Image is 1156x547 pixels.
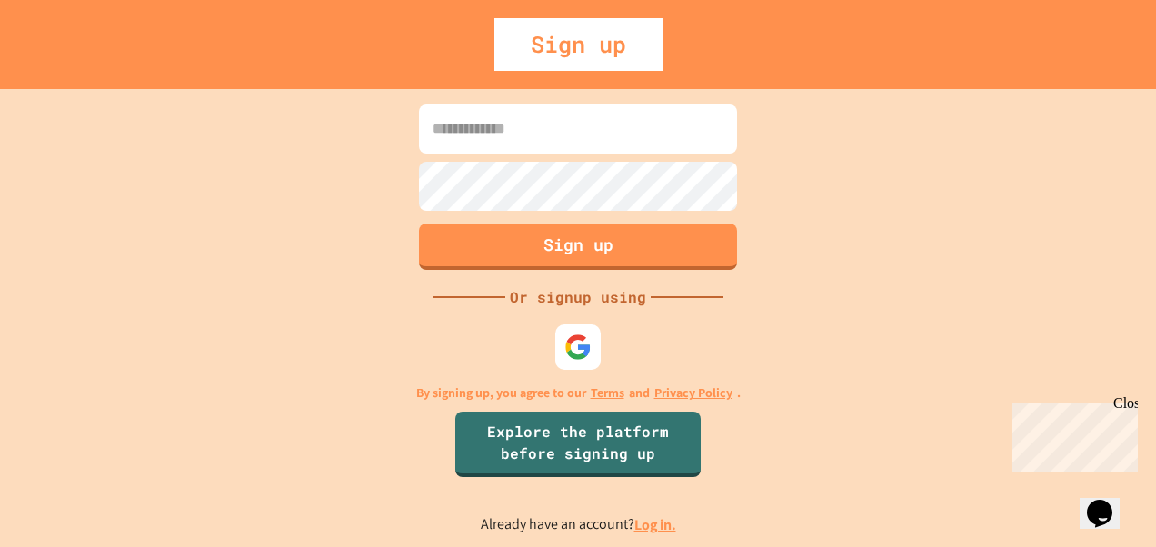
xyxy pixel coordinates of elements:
a: Terms [591,383,624,403]
p: Already have an account? [481,513,676,536]
a: Log in. [634,515,676,534]
img: google-icon.svg [564,333,592,361]
button: Sign up [419,224,737,270]
p: By signing up, you agree to our and . [416,383,741,403]
iframe: chat widget [1080,474,1138,529]
iframe: chat widget [1005,395,1138,472]
a: Explore the platform before signing up [455,412,701,477]
div: Or signup using [505,286,651,308]
div: Sign up [494,18,663,71]
div: Chat with us now!Close [7,7,125,115]
a: Privacy Policy [654,383,732,403]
